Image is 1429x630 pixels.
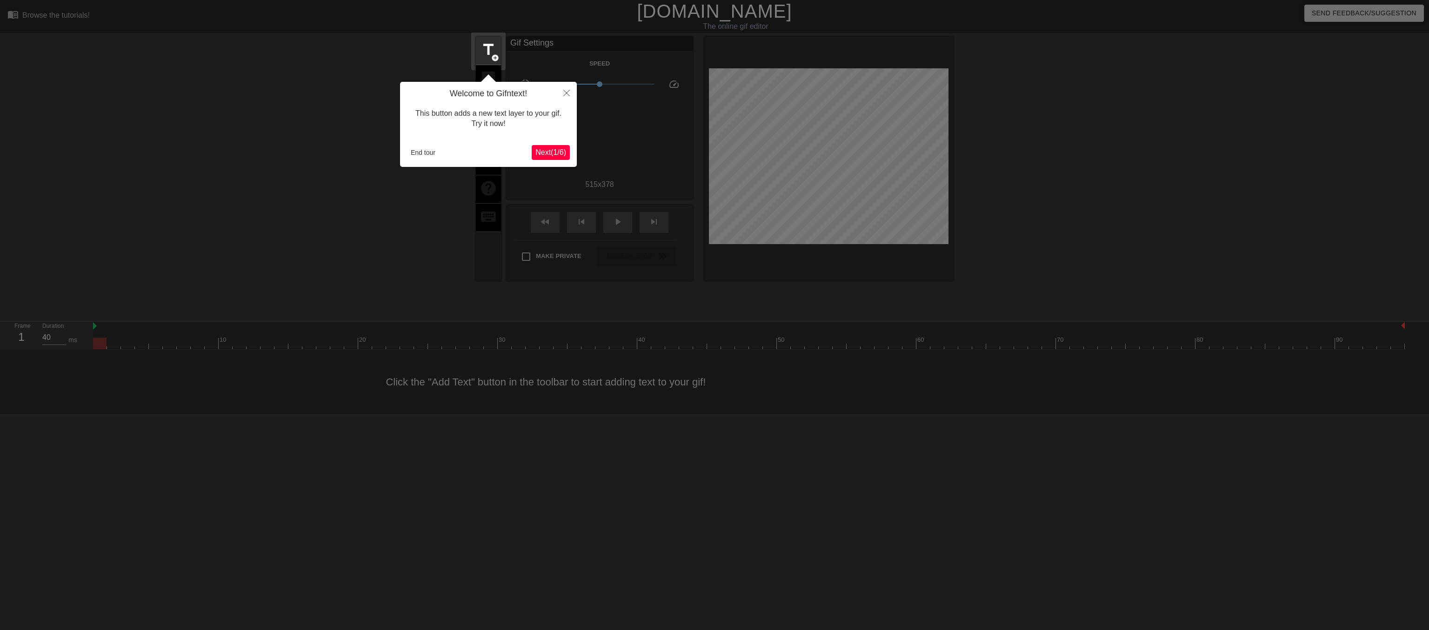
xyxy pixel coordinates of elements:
[532,145,570,160] button: Next
[407,89,570,99] h4: Welcome to Gifntext!
[556,82,577,103] button: Close
[407,146,439,159] button: End tour
[535,148,566,156] span: Next ( 1 / 6 )
[407,99,570,139] div: This button adds a new text layer to your gif. Try it now!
